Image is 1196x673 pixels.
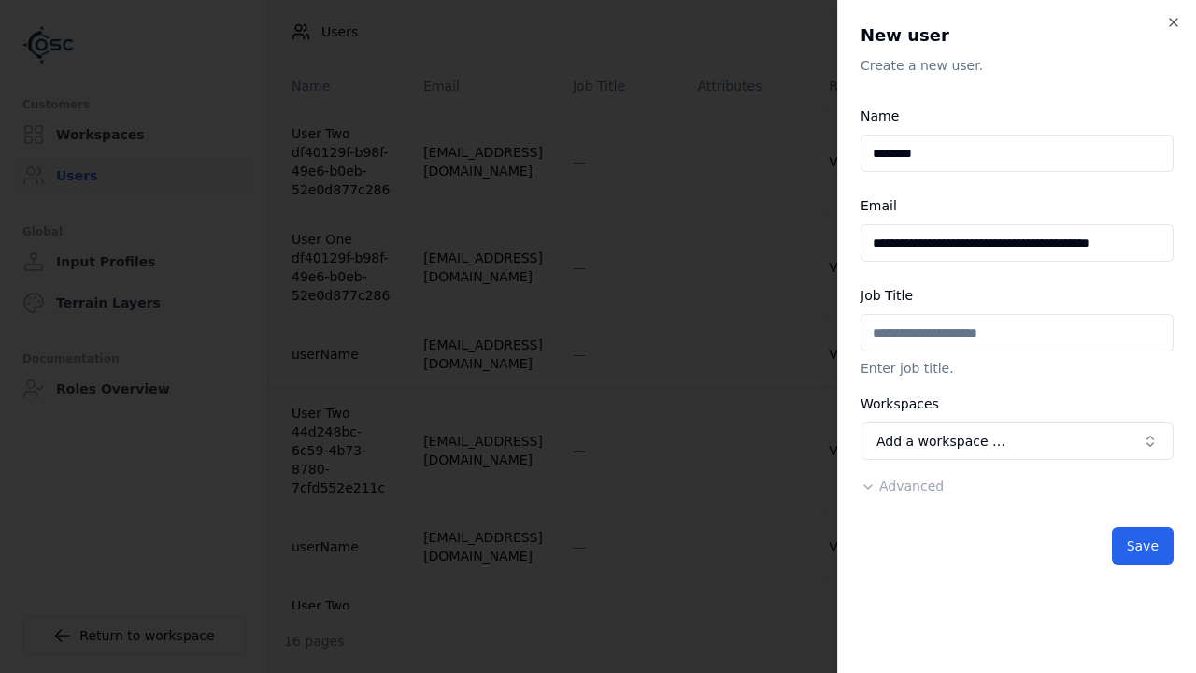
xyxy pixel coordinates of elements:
[861,396,939,411] label: Workspaces
[861,477,944,495] button: Advanced
[861,288,913,303] label: Job Title
[861,56,1174,75] p: Create a new user.
[861,198,897,213] label: Email
[876,432,1005,451] span: Add a workspace …
[861,359,1174,378] p: Enter job title.
[1112,527,1174,565] button: Save
[861,22,1174,49] h2: New user
[861,108,899,123] label: Name
[879,479,944,494] span: Advanced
